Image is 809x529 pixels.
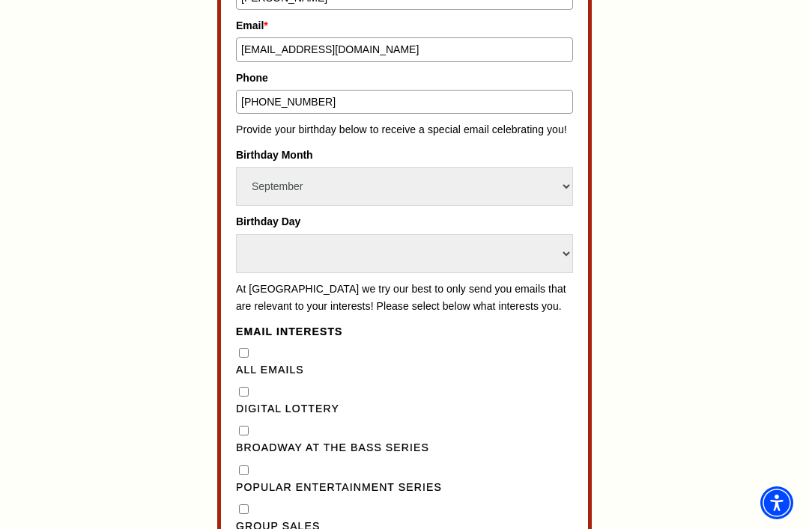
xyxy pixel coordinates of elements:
[236,121,573,139] p: Provide your birthday below to receive a special email celebrating you!
[236,37,573,61] input: Type your email
[236,213,573,230] label: Birthday Day
[236,323,573,341] legend: Email Interests
[236,70,573,86] label: Phone
[236,361,573,379] label: All Emails
[236,479,573,497] label: Popular Entertainment Series
[236,147,573,163] label: Birthday Month
[236,439,573,457] label: Broadway at the Bass Series
[236,400,573,418] label: Digital Lottery
[236,90,573,114] input: Type your phone number
[236,281,573,316] p: At [GEOGRAPHIC_DATA] we try our best to only send you emails that are relevant to your interests!...
[236,17,573,34] label: Email
[760,486,793,519] div: Accessibility Menu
